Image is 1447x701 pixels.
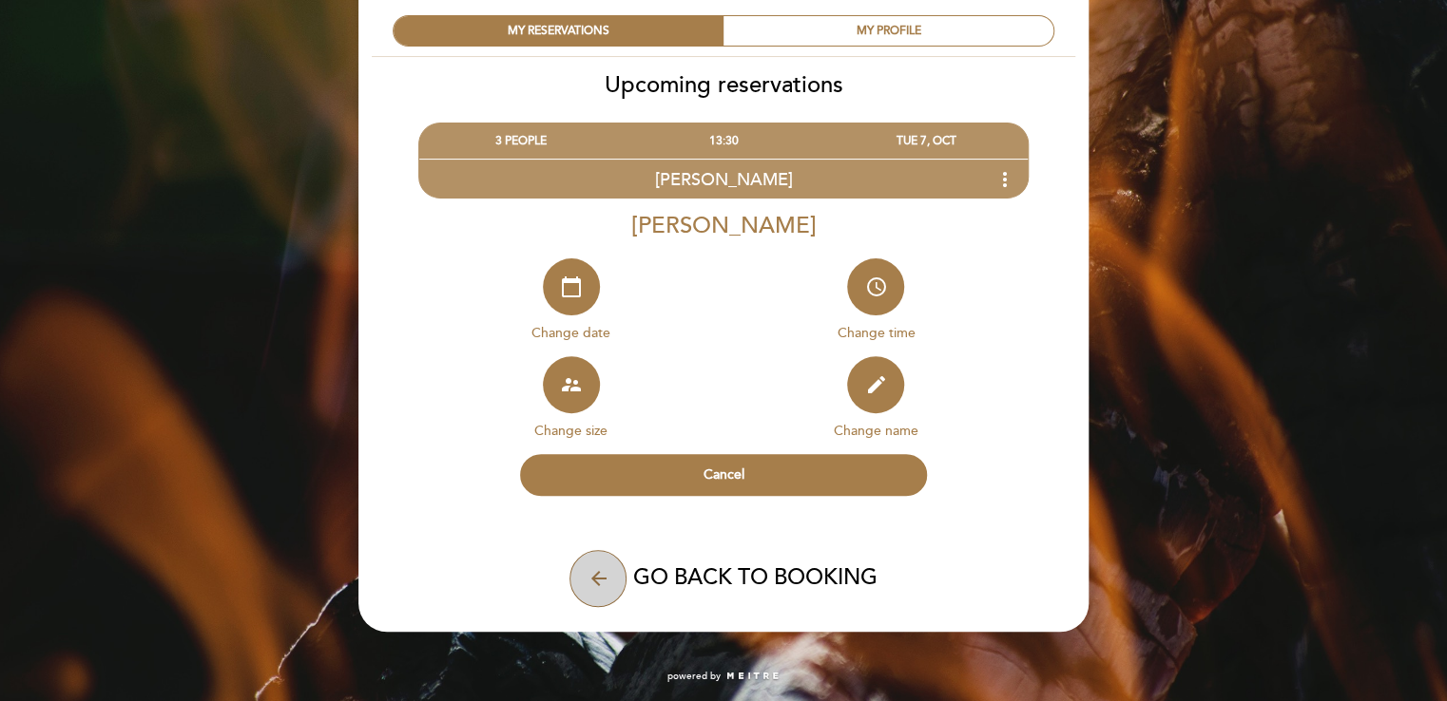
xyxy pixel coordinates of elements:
[419,123,622,159] div: 3 PEOPLE
[723,16,1053,46] div: MY PROFILE
[834,423,918,439] span: Change name
[543,356,600,413] button: supervisor_account
[725,672,780,681] img: MEITRE
[560,275,583,298] i: calendar_today
[543,258,600,315] button: calendar_today
[837,325,915,341] span: Change time
[864,373,887,396] i: edit
[569,550,627,607] button: arrow_back
[622,123,824,159] div: 13:30
[847,258,904,315] button: access_time
[394,16,723,46] div: MY RESERVATIONS
[655,169,793,190] span: [PERSON_NAME]
[825,123,1028,159] div: TUE 7, OCT
[418,212,1029,239] div: [PERSON_NAME]
[864,275,887,298] i: access_time
[531,325,610,341] span: Change date
[667,670,721,683] span: powered by
[520,454,927,496] button: Cancel
[587,567,609,590] i: arrow_back
[667,670,780,683] a: powered by
[357,71,1090,99] h2: Upcoming reservations
[632,563,877,590] span: GO BACK TO BOOKING
[994,168,1016,191] i: more_vert
[560,373,583,396] i: supervisor_account
[534,423,608,439] span: Change size
[847,356,904,413] button: edit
